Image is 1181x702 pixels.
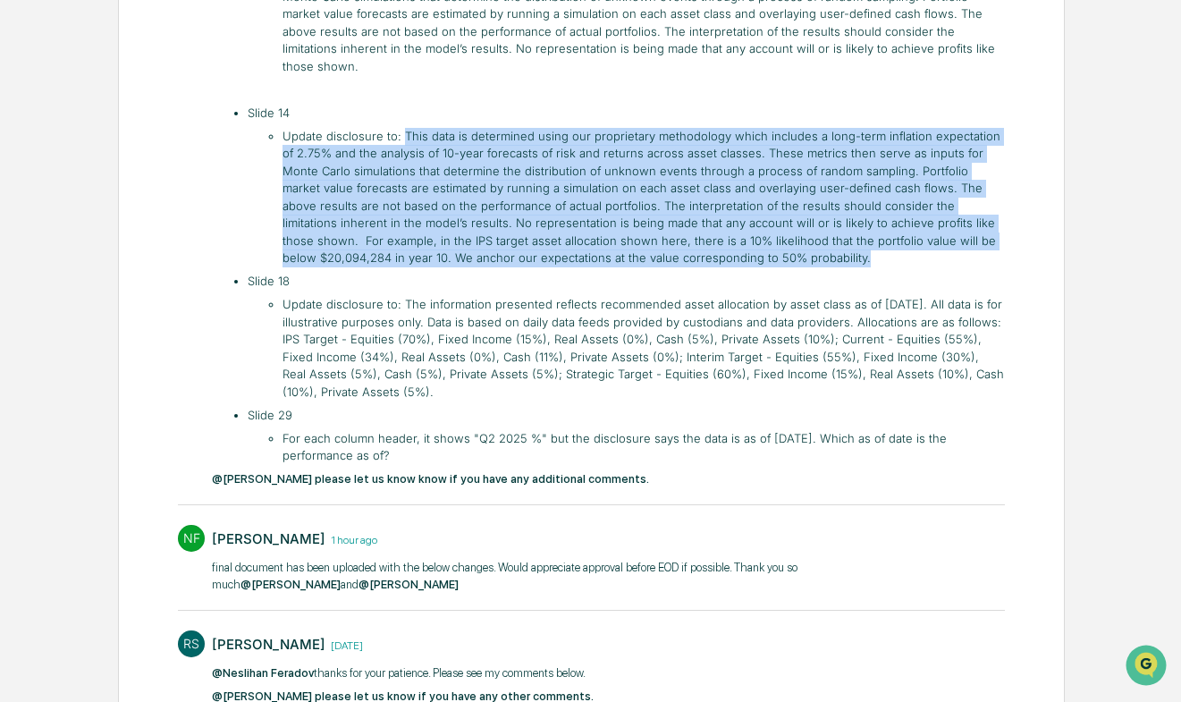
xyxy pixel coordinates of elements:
span: Preclearance [36,225,115,243]
a: 🔎Data Lookup [11,252,120,284]
span: Pylon [178,303,216,317]
span: @[PERSON_NAME] please let us know know if you have any additional comments. [212,472,649,486]
li: For each column header, it shows "Q2 2025 %" but the disclosure says the data is as of [DATE]. Wh... [283,430,1005,465]
div: 🗄️ [130,227,144,241]
p: How can we help? [18,38,325,66]
span: @[PERSON_NAME] [359,578,459,591]
div: NF [178,525,205,552]
button: Start new chat [304,142,325,164]
li: Slide 14 [248,105,1005,267]
div: Start new chat [61,137,293,155]
li: Update disclosure to: The information presented reflects recommended asset allocation by asset cl... [283,296,1005,401]
iframe: Open customer support [1124,643,1172,691]
span: @Neslihan Feradov [212,666,314,680]
time: Tuesday, September 30, 2025 at 11:47:38 AM EDT [325,637,363,652]
span: @[PERSON_NAME] [240,578,341,591]
div: [PERSON_NAME] [212,530,325,547]
time: Wednesday, October 1, 2025 at 4:02:01 PM EDT [325,531,377,546]
li: Update disclosure to: This data is determined using our proprietary methodology which includes a ... [283,128,1005,267]
a: 🖐️Preclearance [11,218,122,250]
img: 1746055101610-c473b297-6a78-478c-a979-82029cc54cd1 [18,137,50,169]
a: 🗄️Attestations [122,218,229,250]
div: [PERSON_NAME] [212,636,325,653]
p: final document has been uploaded with the below changes. Would appreciate approval before EOD if ... [212,559,1005,594]
a: Powered byPylon [126,302,216,317]
li: Slide 29 [248,407,1005,465]
p: thanks for your patience. Please see my comments below​. [212,664,1005,682]
span: Data Lookup [36,259,113,277]
div: 🖐️ [18,227,32,241]
span: Attestations [148,225,222,243]
div: We're available if you need us! [61,155,226,169]
div: 🔎 [18,261,32,275]
li: ​Slide 18 [248,273,1005,401]
div: RS [178,630,205,657]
